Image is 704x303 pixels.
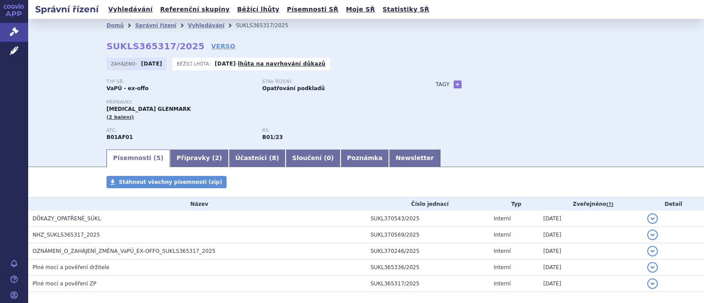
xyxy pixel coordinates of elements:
li: SUKLS365317/2025 [236,19,300,32]
span: Stáhnout všechny písemnosti (zip) [119,179,222,185]
td: SUKL365317/2025 [366,276,489,292]
h3: Tagy [436,79,450,90]
span: NHZ_SUKLS365317_2025 [33,232,100,238]
p: Přípravky: [106,100,418,105]
strong: gatrany a xabany vyšší síly [262,134,283,140]
th: Zveřejněno [539,197,643,211]
a: Stáhnout všechny písemnosti (zip) [106,176,227,188]
span: 2 [215,154,220,161]
span: Interní [494,281,511,287]
th: Detail [643,197,704,211]
span: Interní [494,215,511,222]
h2: Správní řízení [28,3,106,15]
p: Stav řízení: [262,79,409,84]
strong: SUKLS365317/2025 [106,41,205,51]
button: detail [647,278,658,289]
button: detail [647,246,658,256]
a: Správní řízení [135,22,176,29]
span: Interní [494,232,511,238]
span: [MEDICAL_DATA] GLENMARK [106,106,191,112]
span: Interní [494,264,511,270]
a: Moje SŘ [343,4,378,15]
a: Vyhledávání [106,4,155,15]
span: Zahájeno: [111,60,139,67]
a: Referenční skupiny [158,4,232,15]
a: Statistiky SŘ [380,4,432,15]
span: OZNÁMENÍ_O_ZAHÁJENÍ_ZMĚNA_VaPÚ_EX-OFFO_SUKLS365317_2025 [33,248,216,254]
span: Plné moci a pověření ZP [33,281,96,287]
td: [DATE] [539,259,643,276]
span: Běžící lhůta: [177,60,213,67]
strong: [DATE] [141,61,162,67]
a: VERSO [211,42,235,51]
td: [DATE] [539,276,643,292]
button: detail [647,230,658,240]
td: [DATE] [539,243,643,259]
button: detail [647,213,658,224]
p: - [215,60,326,67]
td: SUKL370543/2025 [366,211,489,227]
span: 8 [272,154,276,161]
p: ATC: [106,128,253,133]
td: SUKL370246/2025 [366,243,489,259]
span: Plné moci a pověření držitele [33,264,110,270]
a: lhůta na navrhování důkazů [238,61,326,67]
a: Sloučení (0) [286,150,340,167]
td: [DATE] [539,211,643,227]
th: Typ [489,197,539,211]
button: detail [647,262,658,273]
td: [DATE] [539,227,643,243]
a: Běžící lhůty [235,4,282,15]
a: Poznámka [341,150,389,167]
span: DŮKAZY_OPATŘENÉ_SÚKL [33,215,101,222]
th: Číslo jednací [366,197,489,211]
strong: VaPÚ - ex-offo [106,85,149,91]
abbr: (?) [606,201,613,208]
span: 0 [326,154,331,161]
p: RS: [262,128,409,133]
a: Písemnosti SŘ [284,4,341,15]
a: Písemnosti (5) [106,150,170,167]
span: Interní [494,248,511,254]
a: + [454,80,462,88]
span: (2 balení) [106,114,134,120]
strong: RIVAROXABAN [106,134,133,140]
p: Typ SŘ: [106,79,253,84]
strong: Opatřování podkladů [262,85,325,91]
td: SUKL370569/2025 [366,227,489,243]
span: 5 [156,154,161,161]
td: SUKL365336/2025 [366,259,489,276]
a: Newsletter [389,150,440,167]
a: Domů [106,22,124,29]
strong: [DATE] [215,61,236,67]
th: Název [28,197,366,211]
a: Účastníci (8) [229,150,286,167]
a: Přípravky (2) [170,150,228,167]
a: Vyhledávání [188,22,224,29]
